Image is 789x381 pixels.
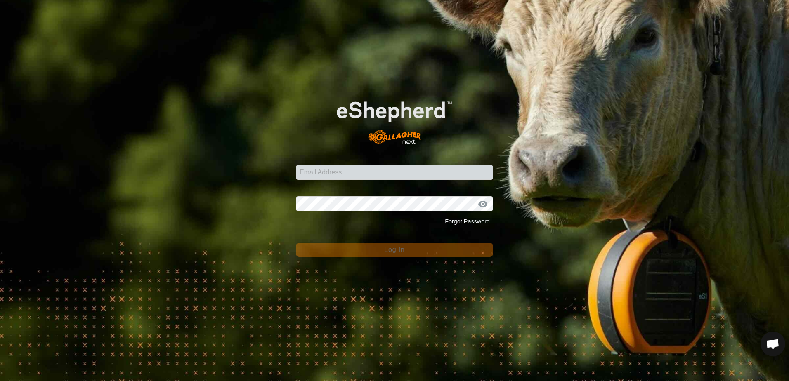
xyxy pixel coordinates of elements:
[296,165,493,180] input: Email Address
[761,332,785,356] div: Open chat
[296,243,493,257] button: Log In
[445,218,490,225] a: Forgot Password
[384,246,404,253] span: Log In
[316,85,473,152] img: E-shepherd Logo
